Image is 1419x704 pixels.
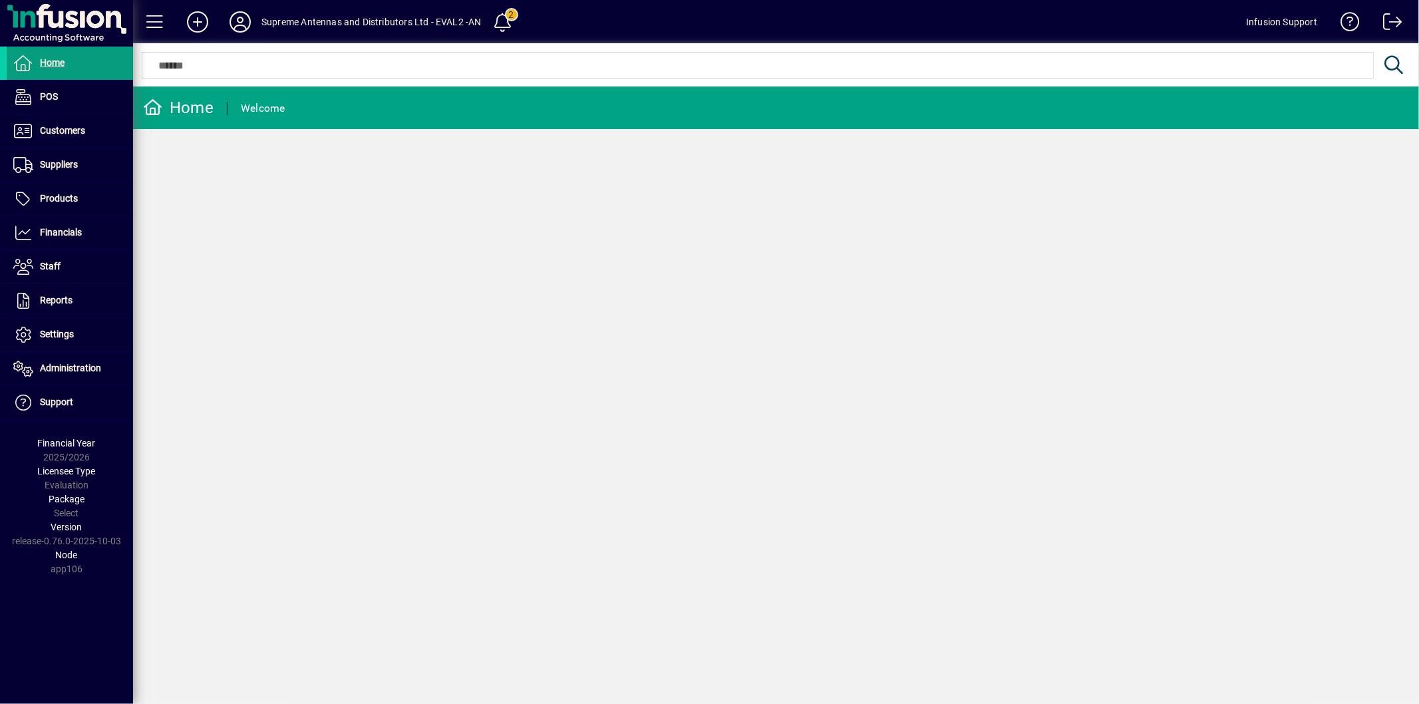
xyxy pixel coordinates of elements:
[40,227,82,238] span: Financials
[40,125,85,136] span: Customers
[7,182,133,216] a: Products
[56,550,78,560] span: Node
[40,397,73,407] span: Support
[176,10,219,34] button: Add
[7,284,133,317] a: Reports
[261,11,482,33] div: Supreme Antennas and Distributors Ltd - EVAL2 -AN
[40,57,65,68] span: Home
[51,522,82,532] span: Version
[40,91,58,102] span: POS
[7,114,133,148] a: Customers
[7,386,133,419] a: Support
[7,352,133,385] a: Administration
[40,363,101,373] span: Administration
[40,295,73,305] span: Reports
[40,329,74,339] span: Settings
[7,318,133,351] a: Settings
[38,438,96,448] span: Financial Year
[1246,11,1317,33] div: Infusion Support
[38,466,96,476] span: Licensee Type
[1373,3,1402,46] a: Logout
[241,98,285,119] div: Welcome
[7,148,133,182] a: Suppliers
[40,159,78,170] span: Suppliers
[40,261,61,271] span: Staff
[219,10,261,34] button: Profile
[40,193,78,204] span: Products
[7,250,133,283] a: Staff
[7,81,133,114] a: POS
[7,216,133,250] a: Financials
[143,97,214,118] div: Home
[1331,3,1360,46] a: Knowledge Base
[49,494,84,504] span: Package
